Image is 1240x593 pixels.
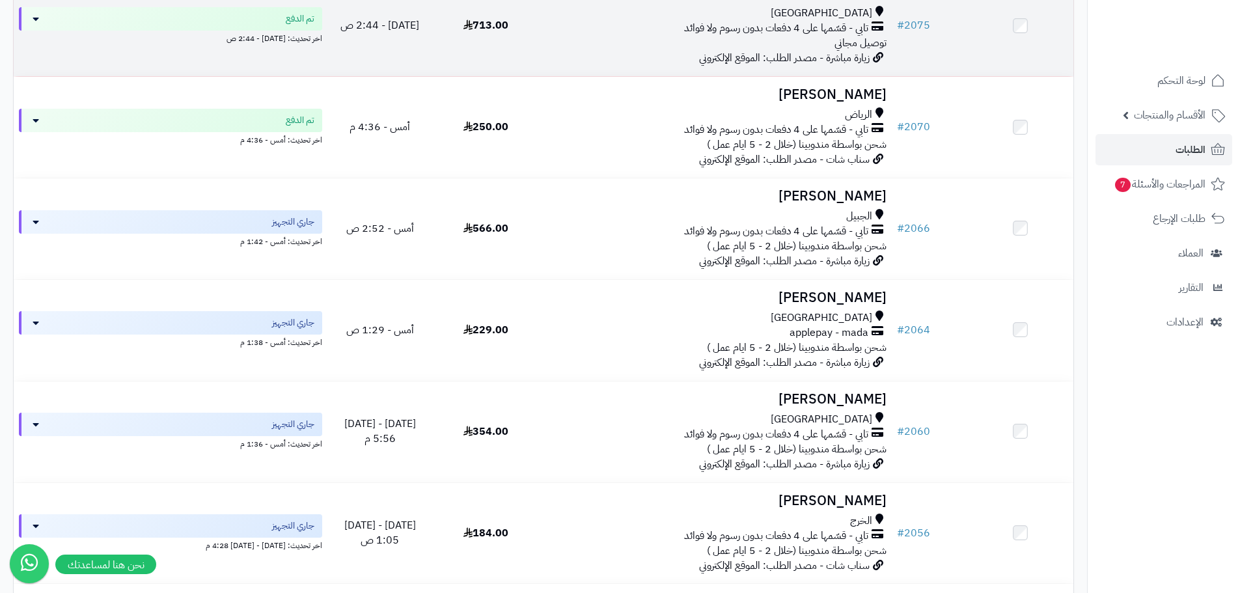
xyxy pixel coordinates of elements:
[771,412,872,427] span: [GEOGRAPHIC_DATA]
[1095,203,1232,234] a: طلبات الإرجاع
[699,558,870,573] span: سناب شات - مصدر الطلب: الموقع الإلكتروني
[19,31,322,44] div: اخر تحديث: [DATE] - 2:44 ص
[790,325,868,340] span: applepay - mada
[684,21,868,36] span: تابي - قسّمها على 4 دفعات بدون رسوم ولا فوائد
[1095,169,1232,200] a: المراجعات والأسئلة7
[850,514,872,529] span: الخرج
[699,456,870,472] span: زيارة مباشرة - مصدر الطلب: الموقع الإلكتروني
[1134,106,1206,124] span: الأقسام والمنتجات
[346,221,414,236] span: أمس - 2:52 ص
[684,224,868,239] span: تابي - قسّمها على 4 دفعات بدون رسوم ولا فوائد
[707,238,887,254] span: شحن بواسطة مندوبينا (خلال 2 - 5 ايام عمل )
[897,18,930,33] a: #2075
[897,525,930,541] a: #2056
[897,525,904,541] span: #
[771,6,872,21] span: [GEOGRAPHIC_DATA]
[346,322,414,338] span: أمس - 1:29 ص
[707,441,887,457] span: شحن بواسطة مندوبينا (خلال 2 - 5 ايام عمل )
[699,50,870,66] span: زيارة مباشرة - مصدر الطلب: الموقع الإلكتروني
[19,234,322,247] div: اخر تحديث: أمس - 1:42 م
[19,132,322,146] div: اخر تحديث: أمس - 4:36 م
[1095,238,1232,269] a: العملاء
[897,119,904,135] span: #
[1095,134,1232,165] a: الطلبات
[463,525,508,541] span: 184.00
[897,119,930,135] a: #2070
[344,517,416,548] span: [DATE] - [DATE] 1:05 ص
[707,340,887,355] span: شحن بواسطة مندوبينا (خلال 2 - 5 ايام عمل )
[684,529,868,544] span: تابي - قسّمها على 4 دفعات بدون رسوم ولا فوائد
[699,355,870,370] span: زيارة مباشرة - مصدر الطلب: الموقع الإلكتروني
[19,538,322,551] div: اخر تحديث: [DATE] - [DATE] 4:28 م
[544,87,887,102] h3: [PERSON_NAME]
[846,209,872,224] span: الجبيل
[1095,65,1232,96] a: لوحة التحكم
[897,221,904,236] span: #
[19,335,322,348] div: اخر تحديث: أمس - 1:38 م
[897,221,930,236] a: #2066
[463,18,508,33] span: 713.00
[1114,175,1206,193] span: المراجعات والأسئلة
[1115,178,1131,192] span: 7
[544,392,887,407] h3: [PERSON_NAME]
[707,543,887,559] span: شحن بواسطة مندوبينا (خلال 2 - 5 ايام عمل )
[1151,35,1228,62] img: logo-2.png
[272,316,314,329] span: جاري التجهيز
[771,310,872,325] span: [GEOGRAPHIC_DATA]
[350,119,410,135] span: أمس - 4:36 م
[344,416,416,447] span: [DATE] - [DATE] 5:56 م
[1176,141,1206,159] span: الطلبات
[544,189,887,204] h3: [PERSON_NAME]
[1157,72,1206,90] span: لوحة التحكم
[897,322,930,338] a: #2064
[463,119,508,135] span: 250.00
[845,107,872,122] span: الرياض
[286,114,314,127] span: تم الدفع
[1166,313,1204,331] span: الإعدادات
[897,322,904,338] span: #
[463,322,508,338] span: 229.00
[897,424,904,439] span: #
[544,493,887,508] h3: [PERSON_NAME]
[463,424,508,439] span: 354.00
[1095,307,1232,338] a: الإعدادات
[707,137,887,152] span: شحن بواسطة مندوبينا (خلال 2 - 5 ايام عمل )
[463,221,508,236] span: 566.00
[544,290,887,305] h3: [PERSON_NAME]
[897,424,930,439] a: #2060
[286,12,314,25] span: تم الدفع
[272,418,314,431] span: جاري التجهيز
[1178,244,1204,262] span: العملاء
[1153,210,1206,228] span: طلبات الإرجاع
[272,215,314,228] span: جاري التجهيز
[684,122,868,137] span: تابي - قسّمها على 4 دفعات بدون رسوم ولا فوائد
[684,427,868,442] span: تابي - قسّمها على 4 دفعات بدون رسوم ولا فوائد
[272,519,314,532] span: جاري التجهيز
[19,436,322,450] div: اخر تحديث: أمس - 1:36 م
[699,253,870,269] span: زيارة مباشرة - مصدر الطلب: الموقع الإلكتروني
[1179,279,1204,297] span: التقارير
[897,18,904,33] span: #
[1095,272,1232,303] a: التقارير
[699,152,870,167] span: سناب شات - مصدر الطلب: الموقع الإلكتروني
[834,35,887,51] span: توصيل مجاني
[340,18,419,33] span: [DATE] - 2:44 ص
